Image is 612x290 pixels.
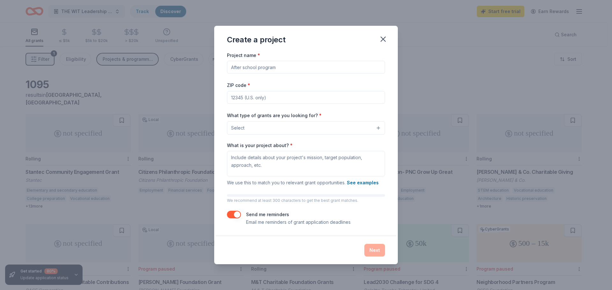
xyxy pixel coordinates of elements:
button: See examples [347,179,379,187]
label: Project name [227,52,260,59]
input: After school program [227,61,385,74]
label: What is your project about? [227,142,293,149]
button: Select [227,121,385,135]
div: Create a project [227,35,286,45]
label: ZIP code [227,82,250,88]
input: 12345 (U.S. only) [227,91,385,104]
p: We recommend at least 300 characters to get the best grant matches. [227,198,385,203]
span: We use this to match you to relevant grant opportunities. [227,180,379,185]
label: What type of grants are you looking for? [227,112,322,119]
p: Email me reminders of grant application deadlines [246,218,351,226]
label: Send me reminders [246,212,289,217]
span: Select [231,124,244,132]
